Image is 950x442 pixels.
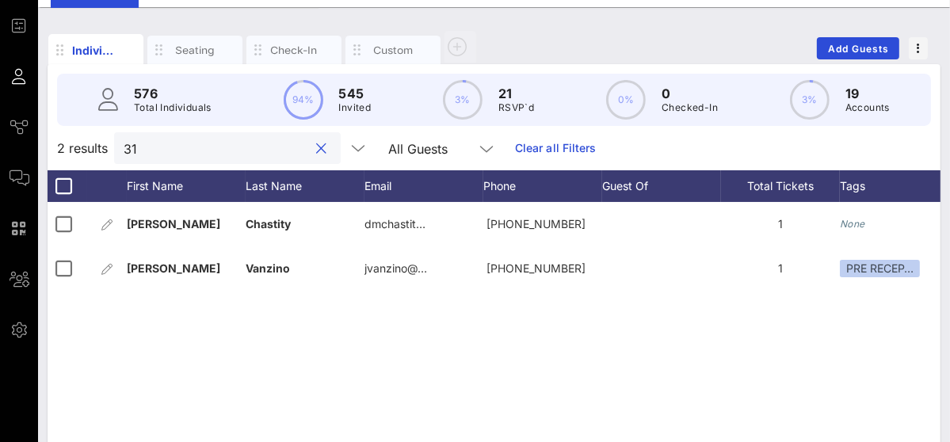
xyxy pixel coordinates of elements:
[246,261,290,275] span: Vanzino
[827,43,890,55] span: Add Guests
[721,246,840,291] div: 1
[388,142,448,156] div: All Guests
[246,170,364,202] div: Last Name
[369,43,417,58] div: Custom
[364,246,427,291] p: jvanzino@…
[486,217,586,231] span: +18324100031
[662,100,718,116] p: Checked-In
[486,261,586,275] span: +16092031510
[840,260,920,277] div: PRE RECEP…
[515,139,597,157] a: Clear all Filters
[817,37,899,59] button: Add Guests
[662,84,718,103] p: 0
[127,170,246,202] div: First Name
[72,42,120,59] div: Individuals
[364,170,483,202] div: Email
[498,84,534,103] p: 21
[840,218,865,230] i: None
[134,100,212,116] p: Total Individuals
[602,170,721,202] div: Guest Of
[364,202,425,246] p: dmchastit…
[845,100,890,116] p: Accounts
[57,139,108,158] span: 2 results
[721,170,840,202] div: Total Tickets
[317,141,327,157] button: clear icon
[339,100,372,116] p: Invited
[127,261,220,275] span: [PERSON_NAME]
[339,84,372,103] p: 545
[483,170,602,202] div: Phone
[134,84,212,103] p: 576
[171,43,219,58] div: Seating
[246,217,291,231] span: Chastity
[270,43,318,58] div: Check-In
[127,217,220,231] span: [PERSON_NAME]
[498,100,534,116] p: RSVP`d
[379,132,506,164] div: All Guests
[845,84,890,103] p: 19
[721,202,840,246] div: 1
